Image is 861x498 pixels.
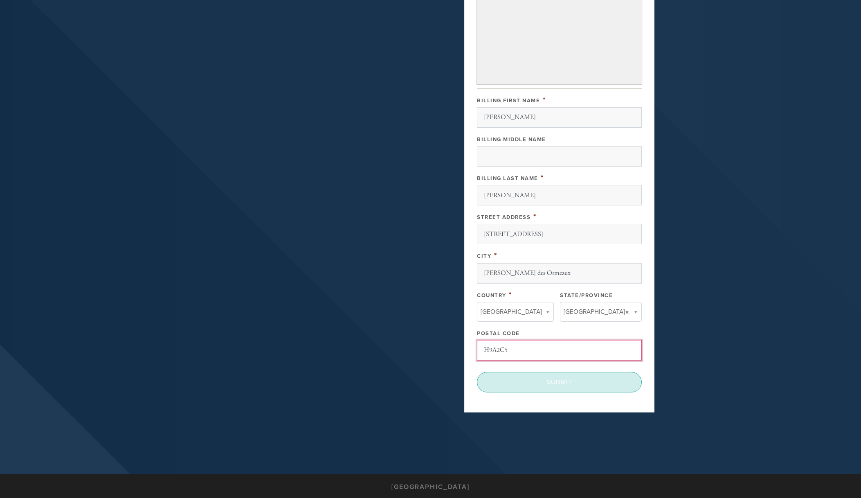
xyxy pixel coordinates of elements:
label: City [477,253,491,259]
a: [GEOGRAPHIC_DATA] [477,302,554,322]
span: [GEOGRAPHIC_DATA] [481,306,542,317]
span: This field is required. [494,251,497,260]
label: Billing First Name [477,97,540,104]
h3: [GEOGRAPHIC_DATA] [391,483,470,491]
a: [GEOGRAPHIC_DATA] [560,302,642,322]
label: Billing Middle Name [477,136,546,143]
span: This field is required. [509,290,512,299]
span: This field is required. [533,212,537,221]
label: Postal Code [477,330,520,337]
span: [GEOGRAPHIC_DATA] [564,306,625,317]
input: Submit [477,372,642,392]
label: Billing Last Name [477,175,538,182]
label: Country [477,292,506,299]
span: This field is required. [543,95,546,104]
label: Street Address [477,214,531,221]
label: State/Province [560,292,613,299]
span: This field is required. [541,173,544,182]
